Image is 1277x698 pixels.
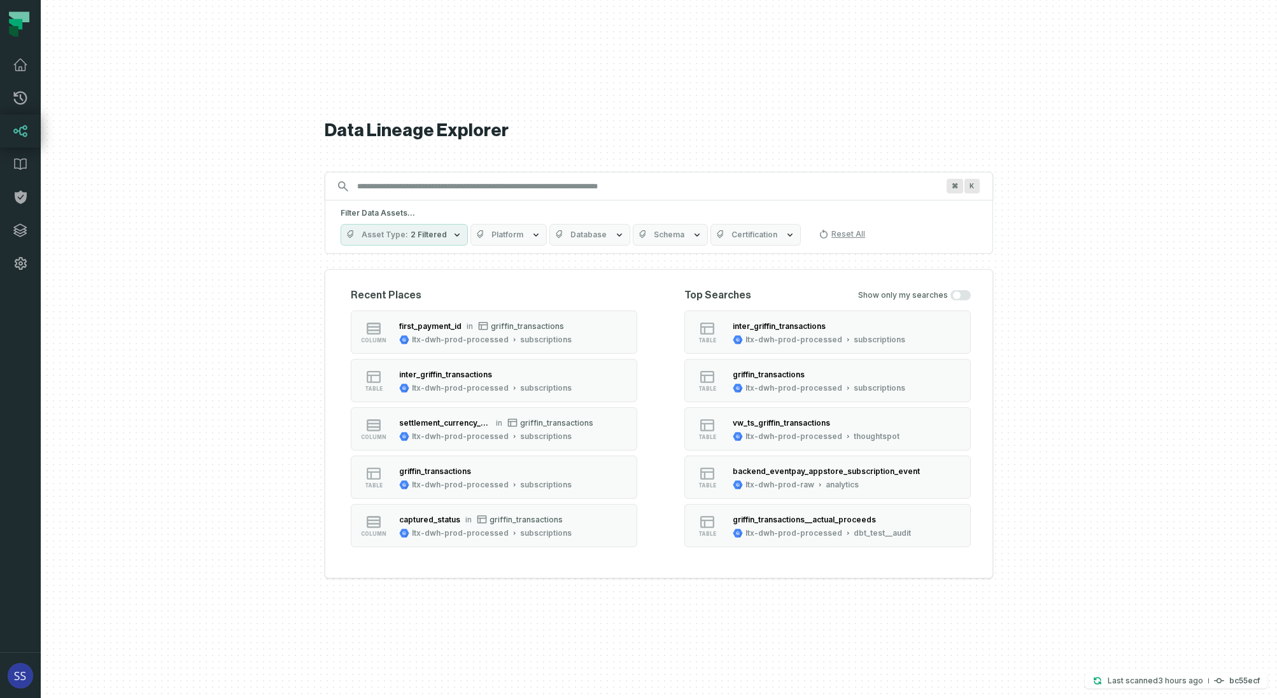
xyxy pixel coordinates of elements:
[1229,677,1260,685] h4: bc55ecf
[1085,673,1267,688] button: Last scanned[DATE] 13:08:45bc55ecf
[947,179,963,193] span: Press ⌘ + K to focus the search bar
[1158,676,1203,685] relative-time: Sep 28, 2025, 1:08 PM GMT+3
[325,120,993,142] h1: Data Lineage Explorer
[8,663,33,688] img: avatar of ssabag
[1108,674,1203,687] p: Last scanned
[964,179,980,193] span: Press ⌘ + K to focus the search bar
